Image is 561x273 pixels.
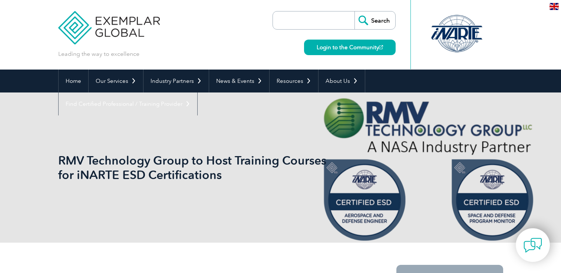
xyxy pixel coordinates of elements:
[379,45,383,49] img: open_square.png
[270,70,318,92] a: Resources
[58,50,139,58] p: Leading the way to excellence
[89,70,143,92] a: Our Services
[209,70,269,92] a: News & Events
[58,153,343,182] h1: RMV Technology Group to Host Training Courses for iNARTE ESD Certifications
[354,11,395,29] input: Search
[143,70,209,92] a: Industry Partners
[304,40,396,55] a: Login to the Community
[59,70,88,92] a: Home
[59,92,197,115] a: Find Certified Professional / Training Provider
[550,3,559,10] img: en
[524,236,542,255] img: contact-chat.png
[319,70,365,92] a: About Us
